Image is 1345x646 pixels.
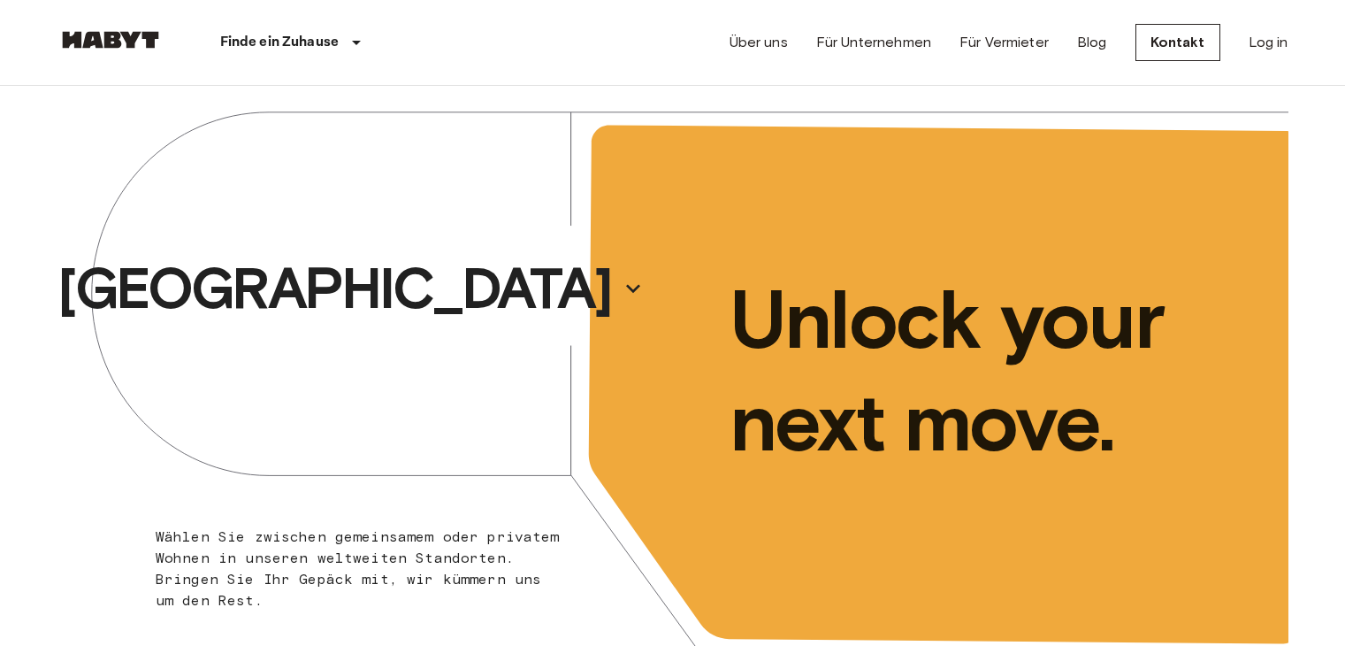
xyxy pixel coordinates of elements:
p: Unlock your next move. [730,268,1260,473]
a: Blog [1077,32,1107,53]
a: Über uns [730,32,788,53]
a: Kontakt [1135,24,1220,61]
a: Log in [1249,32,1288,53]
a: Für Vermieter [959,32,1049,53]
p: [GEOGRAPHIC_DATA] [57,253,611,324]
button: [GEOGRAPHIC_DATA] [50,248,650,329]
img: Habyt [57,31,164,49]
p: Finde ein Zuhause [220,32,340,53]
a: Für Unternehmen [816,32,931,53]
p: Wählen Sie zwischen gemeinsamem oder privatem Wohnen in unseren weltweiten Standorten. Bringen Si... [156,527,562,611]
